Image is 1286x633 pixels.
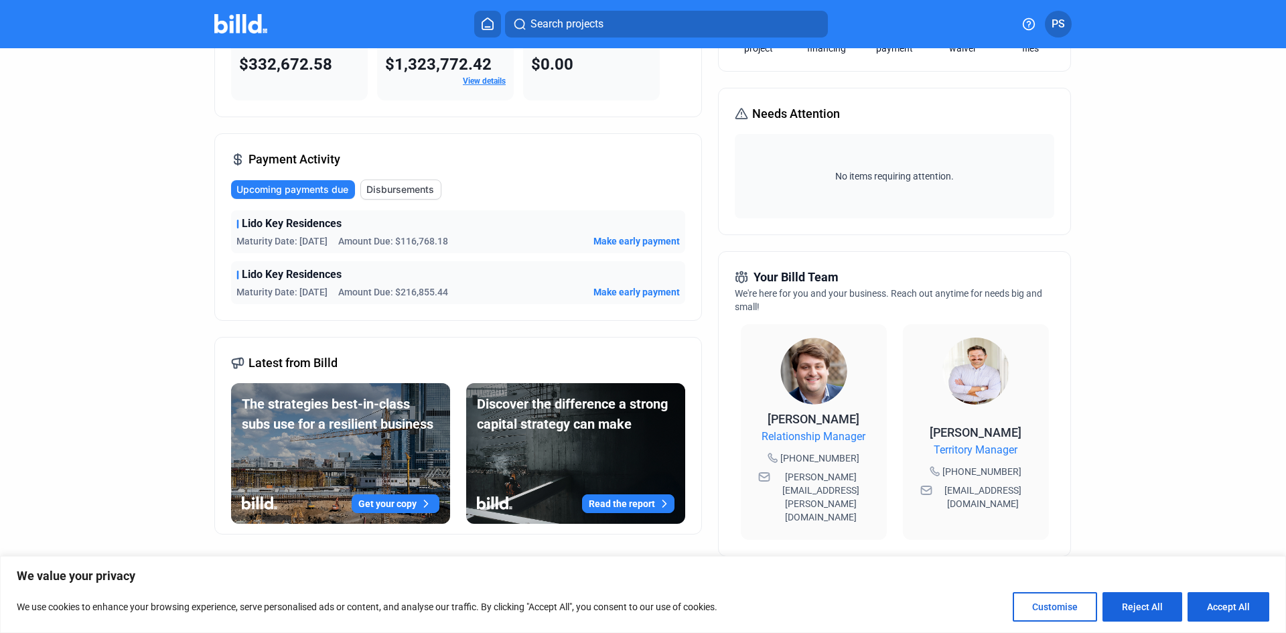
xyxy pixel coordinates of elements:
button: Search projects [505,11,828,38]
span: We're here for you and your business. Reach out anytime for needs big and small! [735,288,1042,312]
span: No items requiring attention. [740,169,1048,183]
span: Lido Key Residences [242,216,342,232]
span: Payment Activity [248,150,340,169]
button: Reject All [1102,592,1182,622]
button: Get your copy [352,494,439,513]
button: Read the report [582,494,674,513]
a: View details [463,76,506,86]
span: Search projects [530,16,603,32]
span: Disbursements [366,183,434,196]
span: [PHONE_NUMBER] [942,465,1021,478]
button: Make early payment [593,285,680,299]
img: Relationship Manager [780,338,847,405]
span: PS [1052,16,1065,32]
img: Territory Manager [942,338,1009,405]
span: $1,323,772.42 [385,55,492,74]
button: Disbursements [360,180,441,200]
span: Needs Attention [752,104,840,123]
p: We use cookies to enhance your browsing experience, serve personalised ads or content, and analys... [17,599,717,615]
button: Make early payment [593,234,680,248]
button: Customise [1013,592,1097,622]
div: Discover the difference a strong capital strategy can make [477,394,674,434]
span: Your Billd Team [754,268,839,287]
span: Latest from Billd [248,354,338,372]
span: Relationship Manager [762,429,865,445]
div: The strategies best-in-class subs use for a resilient business [242,394,439,434]
span: Maturity Date: [DATE] [236,234,328,248]
span: Territory Manager [934,442,1017,458]
span: Amount Due: $116,768.18 [338,234,448,248]
button: Upcoming payments due [231,180,355,199]
img: Billd Company Logo [214,14,267,33]
p: We value your privacy [17,568,1269,584]
span: Lido Key Residences [242,267,342,283]
span: Upcoming payments due [236,183,348,196]
span: [PERSON_NAME] [768,412,859,426]
button: Accept All [1188,592,1269,622]
span: $0.00 [531,55,573,74]
span: [PERSON_NAME] [930,425,1021,439]
button: PS [1045,11,1072,38]
span: Maturity Date: [DATE] [236,285,328,299]
span: Amount Due: $216,855.44 [338,285,448,299]
span: $332,672.58 [239,55,332,74]
span: [PERSON_NAME][EMAIL_ADDRESS][PERSON_NAME][DOMAIN_NAME] [773,470,869,524]
span: [EMAIL_ADDRESS][DOMAIN_NAME] [935,484,1031,510]
span: [PHONE_NUMBER] [780,451,859,465]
